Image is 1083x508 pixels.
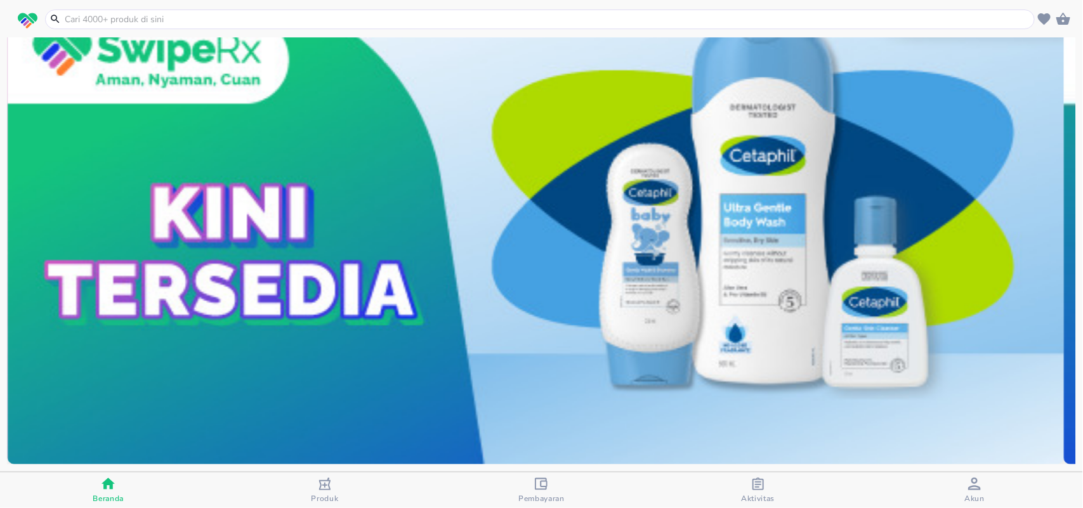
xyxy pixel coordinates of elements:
button: Lihat Semua [1009,467,1075,490]
img: logo_swiperx_s.bd005f3b.svg [18,13,37,29]
span: Aktivitas [741,493,775,504]
span: Akun [964,493,985,504]
button: Aktivitas [650,472,866,508]
span: Pembayaran [518,493,565,504]
input: Cari 4000+ produk di sini [63,13,1032,26]
button: Produk [216,472,433,508]
button: Pembayaran [433,472,650,508]
button: Akun [867,472,1083,508]
span: Produk [312,493,339,504]
span: Beranda [93,493,124,504]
